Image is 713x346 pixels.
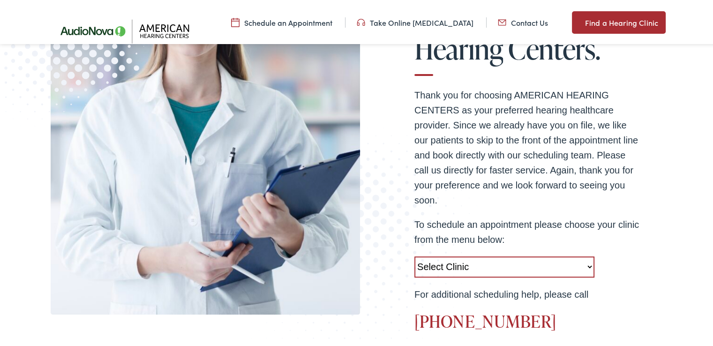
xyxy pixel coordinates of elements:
[414,285,639,300] p: For additional scheduling help, please call
[414,31,503,62] span: Hearing
[231,15,240,26] img: utility icon
[498,15,548,26] a: Contact Us
[414,308,556,331] a: [PHONE_NUMBER]
[498,15,506,26] img: utility icon
[414,215,639,245] p: To schedule an appointment please choose your clinic from the menu below:
[357,15,365,26] img: utility icon
[508,31,600,62] span: Centers.
[357,15,473,26] a: Take Online [MEDICAL_DATA]
[572,15,580,26] img: utility icon
[414,86,639,206] p: Thank you for choosing AMERICAN HEARING CENTERS as your preferred hearing healthcare provider. Si...
[572,9,666,32] a: Find a Hearing Clinic
[231,15,332,26] a: Schedule an Appointment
